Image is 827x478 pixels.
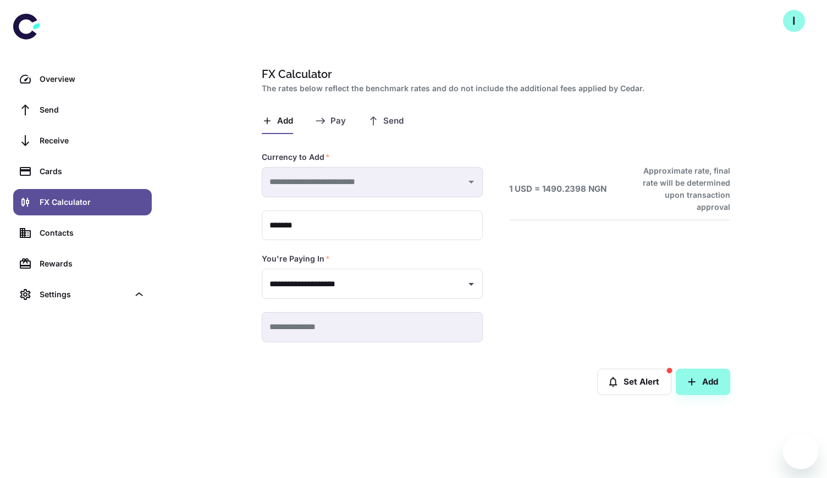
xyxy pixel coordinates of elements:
span: Pay [330,116,346,126]
div: FX Calculator [40,196,145,208]
div: Contacts [40,227,145,239]
a: Contacts [13,220,152,246]
h6: 1 USD = 1490.2398 NGN [509,183,607,196]
a: Rewards [13,251,152,277]
a: FX Calculator [13,189,152,215]
label: Currency to Add [262,152,330,163]
button: Open [464,276,479,292]
a: Receive [13,127,152,154]
div: Overview [40,73,145,85]
div: Send [40,104,145,116]
div: Rewards [40,258,145,270]
div: Settings [13,281,152,308]
h2: The rates below reflect the benchmark rates and do not include the additional fees applied by Cedar. [262,82,726,95]
h6: Approximate rate, final rate will be determined upon transaction approval [631,165,730,213]
h1: FX Calculator [262,66,726,82]
iframe: Button to launch messaging window [783,434,818,469]
button: I [783,10,805,32]
label: You're Paying In [262,253,330,264]
span: Send [383,116,404,126]
a: Cards [13,158,152,185]
div: Cards [40,165,145,177]
a: Overview [13,66,152,92]
a: Send [13,97,152,123]
div: Settings [40,288,129,301]
button: Set Alert [597,369,671,395]
span: Add [277,116,293,126]
button: Add [676,369,730,395]
div: Receive [40,135,145,147]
